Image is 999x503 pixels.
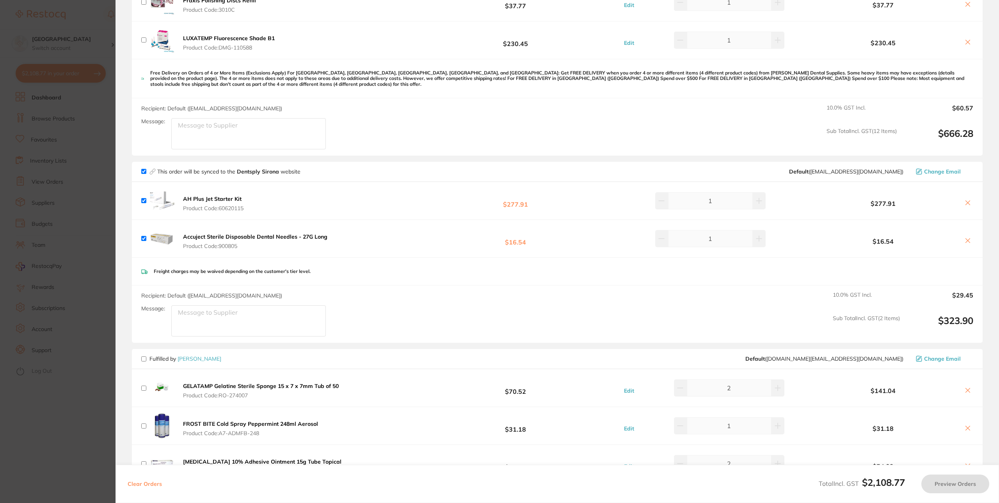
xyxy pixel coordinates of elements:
[827,104,897,122] span: 10.0 % GST Incl.
[789,168,903,175] span: clientservices@dentsplysirona.com
[745,355,765,362] b: Default
[789,168,809,175] b: Default
[622,463,636,470] button: Edit
[807,2,959,9] b: $37.77
[807,200,959,207] b: $277.91
[906,292,973,309] output: $29.45
[807,425,959,432] b: $31.18
[181,458,344,475] button: [MEDICAL_DATA] 10% Adhesive Ointment 15g Tube Topical Product Code:AA-1101
[833,292,900,309] span: 10.0 % GST Incl.
[183,35,275,42] b: LUXATEMP Fluorescence Shade B1
[432,33,599,47] b: $230.45
[622,39,636,46] button: Edit
[924,168,961,175] span: Change Email
[183,430,318,436] span: Product Code: A7-ADMFB-248
[149,356,221,362] p: Fulfilled by
[183,420,318,427] b: FROST BITE Cold Spray Peppermint 248ml Aerosol
[807,39,959,46] b: $230.45
[181,35,277,51] button: LUXATEMP Fluorescence Shade B1 Product Code:DMG-110588
[183,7,256,13] span: Product Code: 3010C
[807,238,959,245] b: $16.54
[906,315,973,337] output: $323.90
[181,383,341,399] button: GELATAMP Gelatine Sterile Sponge 15 x 7 x 7mm Tub of 50 Product Code:RO-274007
[622,2,636,9] button: Edit
[862,476,905,488] b: $2,108.77
[914,355,973,362] button: Change Email
[181,420,320,437] button: FROST BITE Cold Spray Peppermint 248ml Aerosol Product Code:A7-ADMFB-248
[432,457,599,471] b: $27.41
[924,356,961,362] span: Change Email
[149,451,174,476] img: bXJoMjI0Mg
[432,193,599,208] b: $277.91
[149,413,174,438] img: Z3BhNmdnZA
[178,355,221,362] a: [PERSON_NAME]
[154,269,311,274] p: Freight charges may be waived depending on the customer's tier level.
[745,356,903,362] span: customer.care@henryschein.com.au
[807,387,959,394] b: $141.04
[149,28,174,53] img: enJhdjh1cA
[903,128,973,149] output: $666.28
[833,315,900,337] span: Sub Total Incl. GST ( 2 Items)
[141,105,282,112] span: Recipient: Default ( [EMAIL_ADDRESS][DOMAIN_NAME] )
[183,243,327,249] span: Product Code: 900805
[181,195,246,212] button: AH Plus Jet Starter Kit Product Code:60620115
[183,195,242,202] b: AH Plus Jet Starter Kit
[622,387,636,394] button: Edit
[183,392,339,399] span: Product Code: RO-274007
[183,44,275,51] span: Product Code: DMG-110588
[432,231,599,246] b: $16.54
[157,168,300,175] p: This order will be synced to the website
[149,226,174,251] img: OWVuNXd1bA
[432,381,599,395] b: $70.52
[141,118,165,125] label: Message:
[181,233,330,250] button: Accuject Sterile Disposable Dental Needles - 27G Long Product Code:900805
[622,425,636,432] button: Edit
[150,70,973,87] p: Free Delivery on Orders of 4 or More Items (Exclusions Apply) For [GEOGRAPHIC_DATA], [GEOGRAPHIC_...
[125,475,164,493] button: Clear Orders
[903,104,973,122] output: $60.57
[141,292,282,299] span: Recipient: Default ( [EMAIL_ADDRESS][DOMAIN_NAME] )
[149,375,174,400] img: M3puOWxicg
[149,188,174,213] img: c2V0OHpiZg
[819,480,905,487] span: Total Incl. GST
[237,168,281,175] strong: Dentsply Sirona
[183,458,341,465] b: [MEDICAL_DATA] 10% Adhesive Ointment 15g Tube Topical
[827,128,897,149] span: Sub Total Incl. GST ( 12 Items)
[183,383,339,390] b: GELATAMP Gelatine Sterile Sponge 15 x 7 x 7mm Tub of 50
[914,168,973,175] button: Change Email
[183,205,244,211] span: Product Code: 60620115
[432,419,599,433] b: $31.18
[141,305,165,312] label: Message:
[183,233,327,240] b: Accuject Sterile Disposable Dental Needles - 27G Long
[921,475,989,493] button: Preview Orders
[807,463,959,470] b: $54.82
